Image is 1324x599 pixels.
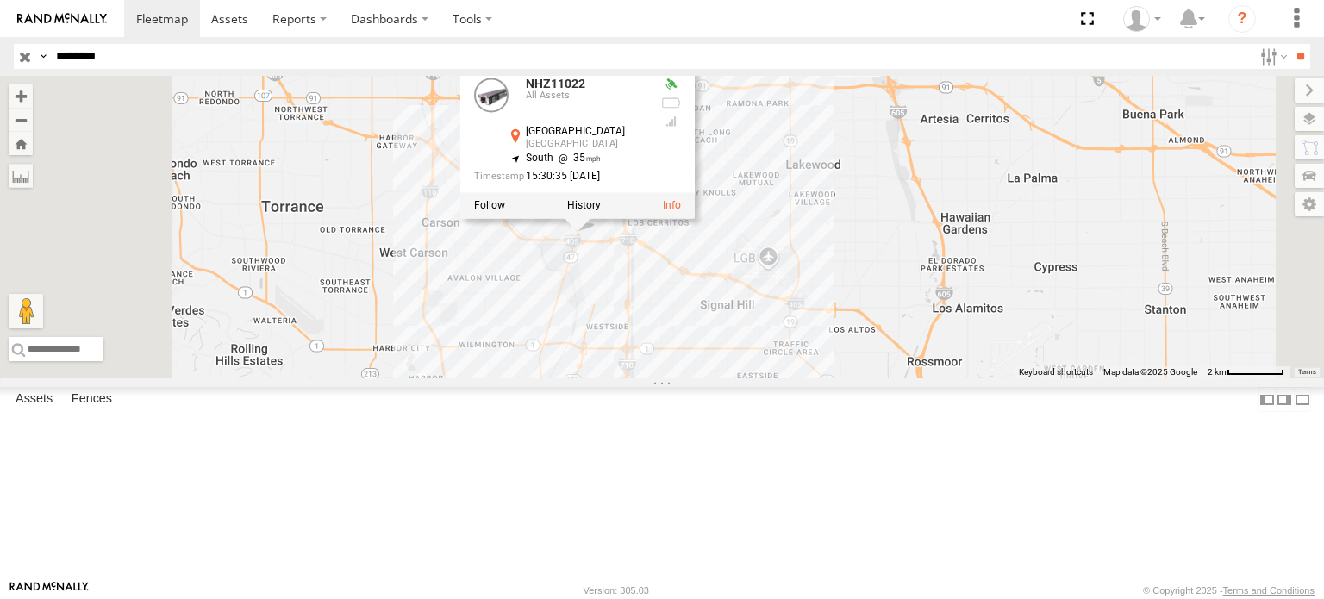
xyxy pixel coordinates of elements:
[36,44,50,69] label: Search Query
[9,132,33,155] button: Zoom Home
[1103,367,1197,377] span: Map data ©2025 Google
[1228,5,1256,33] i: ?
[1295,192,1324,216] label: Map Settings
[9,294,43,328] button: Drag Pegman onto the map to open Street View
[567,199,601,211] label: View Asset History
[63,388,121,412] label: Fences
[1117,6,1167,32] div: Zulema McIntosch
[7,388,61,412] label: Assets
[660,78,681,91] div: Valid GPS Fix
[1143,585,1315,596] div: © Copyright 2025 -
[1258,387,1276,412] label: Dock Summary Table to the Left
[1202,366,1290,378] button: Map Scale: 2 km per 63 pixels
[1208,367,1227,377] span: 2 km
[474,171,646,182] div: Date/time of location update
[660,96,681,109] div: No battery health information received from this device.
[660,115,681,128] div: Last Event GSM Signal Strength
[526,77,585,90] a: NHZ11022
[9,84,33,108] button: Zoom in
[474,199,505,211] label: Realtime tracking of Asset
[9,582,89,599] a: Visit our Website
[1276,387,1293,412] label: Dock Summary Table to the Right
[526,139,646,149] div: [GEOGRAPHIC_DATA]
[526,90,646,101] div: All Assets
[553,152,601,164] span: 35
[17,13,107,25] img: rand-logo.svg
[1223,585,1315,596] a: Terms and Conditions
[526,126,646,137] div: [GEOGRAPHIC_DATA]
[1019,366,1093,378] button: Keyboard shortcuts
[9,108,33,132] button: Zoom out
[474,78,509,112] a: View Asset Details
[9,164,33,188] label: Measure
[584,585,649,596] div: Version: 305.03
[1298,369,1316,376] a: Terms
[663,199,681,211] a: View Asset Details
[1294,387,1311,412] label: Hide Summary Table
[526,152,553,164] span: South
[1253,44,1290,69] label: Search Filter Options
